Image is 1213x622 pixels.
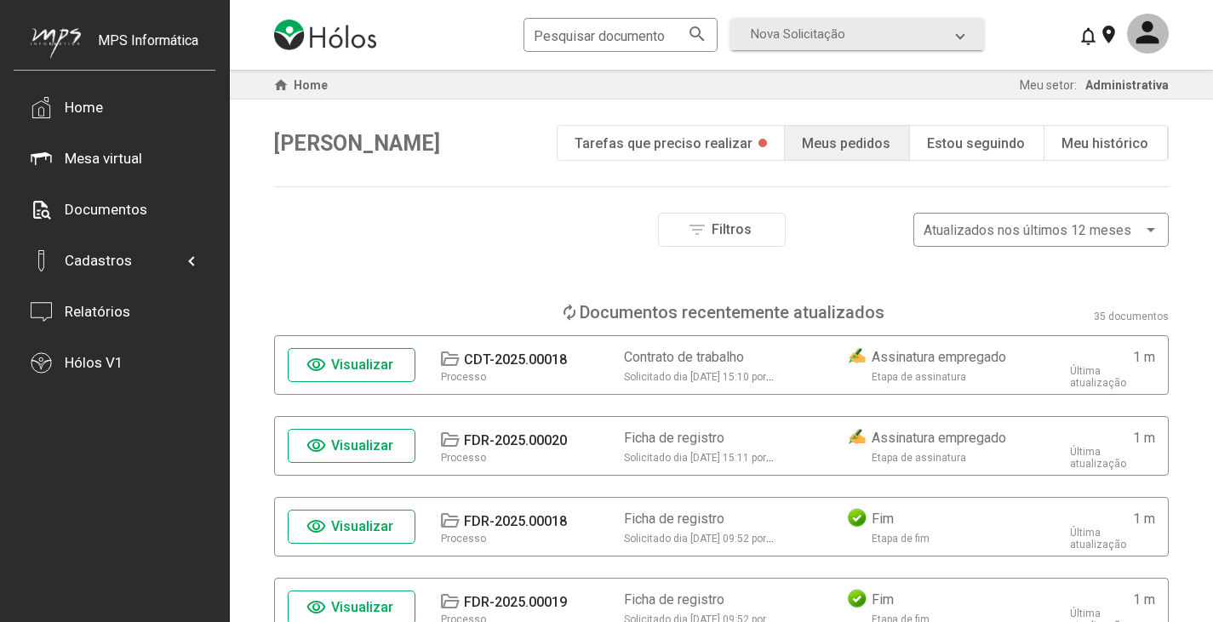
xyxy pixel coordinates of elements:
span: Meu setor: [1020,78,1077,92]
button: Visualizar [288,348,415,382]
mat-icon: visibility [306,436,327,456]
span: Visualizar [331,599,393,615]
mat-icon: home [271,75,291,95]
div: FDR-2025.00019 [464,594,567,610]
div: Ficha de registro [624,591,724,608]
span: Visualizar [331,518,393,534]
mat-icon: folder_open [439,430,460,450]
div: Mesa virtual [65,150,142,167]
mat-expansion-panel-header: Cadastros [31,235,198,286]
div: 1 m [1133,349,1155,365]
div: Estou seguindo [927,135,1025,151]
span: Home [294,78,328,92]
div: Processo [441,533,486,545]
div: 1 m [1133,430,1155,446]
mat-icon: folder_open [439,511,460,531]
mat-icon: location_on [1098,24,1119,44]
span: Administrativa [1085,78,1169,92]
mat-icon: filter_list [687,220,707,240]
img: logo-holos.png [274,20,376,50]
div: Última atualização [1070,365,1155,389]
mat-expansion-panel-header: Nova Solicitação [730,18,984,50]
div: Ficha de registro [624,430,724,446]
div: Tarefas que preciso realizar [575,135,752,151]
div: Fim [872,511,894,527]
div: Cadastros [65,252,132,269]
span: Nova Solicitação [751,26,845,42]
div: Ficha de registro [624,511,724,527]
div: Documentos [65,201,147,218]
div: Última atualização [1070,527,1155,551]
div: Última atualização [1070,446,1155,470]
mat-icon: folder_open [439,591,460,612]
div: 1 m [1133,591,1155,608]
div: Fim [872,591,894,608]
span: Visualizar [331,437,393,454]
div: MPS Informática [98,32,198,75]
div: Processo [441,452,486,464]
div: Processo [441,371,486,383]
span: [PERSON_NAME] [274,131,440,156]
span: Atualizados nos últimos 12 meses [924,222,1131,238]
div: Meus pedidos [802,135,890,151]
div: 1 m [1133,511,1155,527]
div: Documentos recentemente atualizados [580,302,884,322]
div: FDR-2025.00020 [464,432,567,448]
mat-icon: search [687,23,707,43]
span: Filtros [712,221,752,237]
button: Visualizar [288,429,415,463]
div: FDR-2025.00018 [464,513,567,529]
div: Meu histórico [1061,135,1148,151]
button: Visualizar [288,510,415,544]
div: Etapa de fim [872,533,930,545]
div: Assinatura empregado [872,430,1006,446]
img: mps-image-cropped.png [31,27,81,59]
mat-icon: folder_open [439,349,460,369]
div: Etapa de assinatura [872,452,966,464]
mat-icon: visibility [306,516,327,537]
div: Contrato de trabalho [624,349,744,365]
div: Home [65,99,103,116]
span: Visualizar [331,357,393,373]
mat-icon: visibility [306,355,327,375]
div: CDT-2025.00018 [464,351,567,368]
div: Relatórios [65,303,130,320]
div: Etapa de assinatura [872,371,966,383]
mat-icon: loop [559,302,580,322]
div: 35 documentos [1094,311,1169,322]
button: Filtros [658,213,786,247]
mat-icon: visibility [306,597,327,618]
div: Assinatura empregado [872,349,1006,365]
div: Hólos V1 [65,354,123,371]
